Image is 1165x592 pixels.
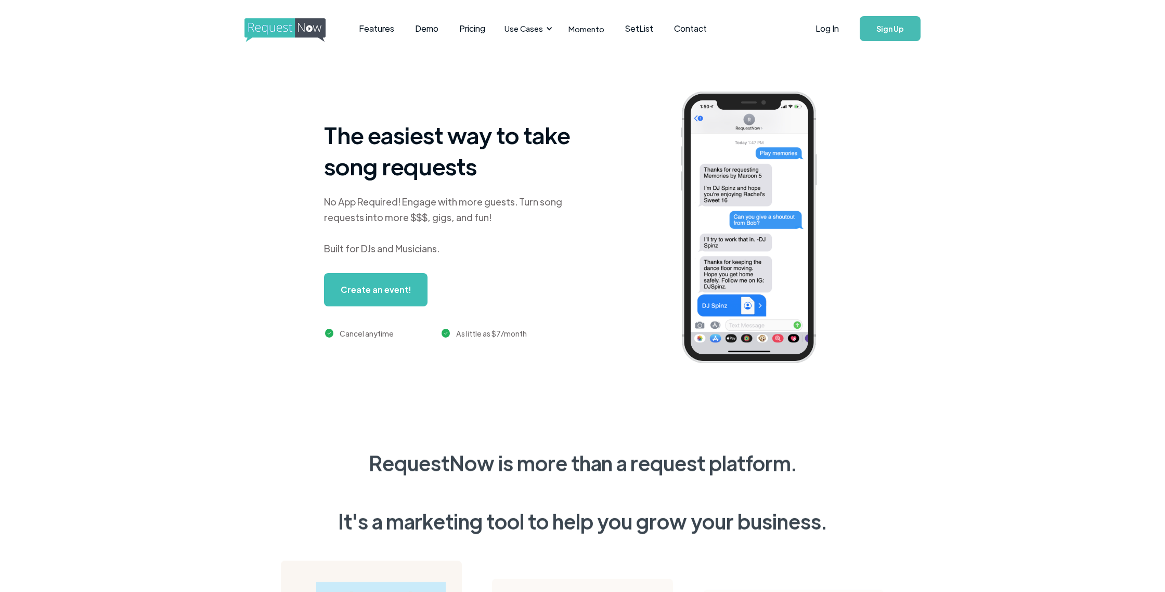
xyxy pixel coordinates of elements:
div: Cancel anytime [340,327,394,340]
a: Log In [805,10,849,47]
img: green checkmark [442,329,450,338]
div: RequestNow is more than a request platform. It's a marketing tool to help you grow your business. [338,448,827,536]
div: Use Cases [504,23,543,34]
div: No App Required! Engage with more guests. Turn song requests into more $$$, gigs, and fun! Built ... [324,194,584,256]
div: Use Cases [498,12,555,45]
a: Sign Up [860,16,921,41]
a: home [244,18,322,39]
a: SetList [615,12,664,45]
h1: The easiest way to take song requests [324,119,584,182]
a: Demo [405,12,449,45]
a: Pricing [449,12,496,45]
img: iphone screenshot [669,84,845,374]
div: As little as $7/month [456,327,527,340]
a: Create an event! [324,273,428,306]
a: Momento [558,14,615,44]
img: requestnow logo [244,18,345,42]
a: Contact [664,12,717,45]
a: Features [348,12,405,45]
img: green checkmark [325,329,334,338]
